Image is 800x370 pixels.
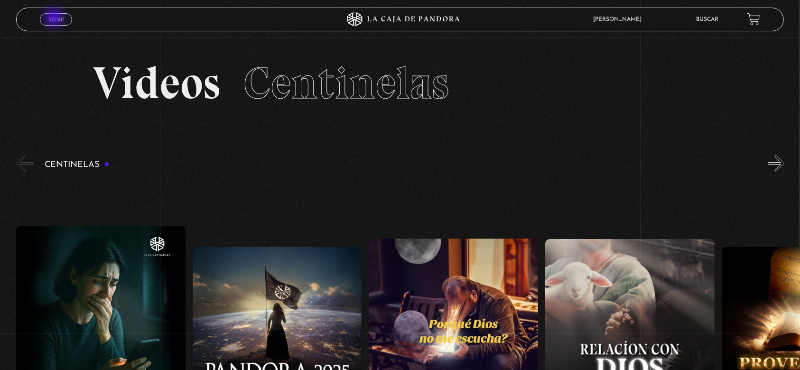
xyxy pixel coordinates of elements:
[747,13,760,26] a: View your shopping cart
[93,61,707,106] h2: Videos
[16,155,33,172] button: Previous
[588,17,651,22] span: [PERSON_NAME]
[697,17,719,22] a: Buscar
[768,155,784,172] button: Next
[45,24,67,31] span: Cerrar
[45,160,110,169] h3: Centinelas
[48,17,64,22] span: Menu
[244,56,449,110] span: Centinelas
